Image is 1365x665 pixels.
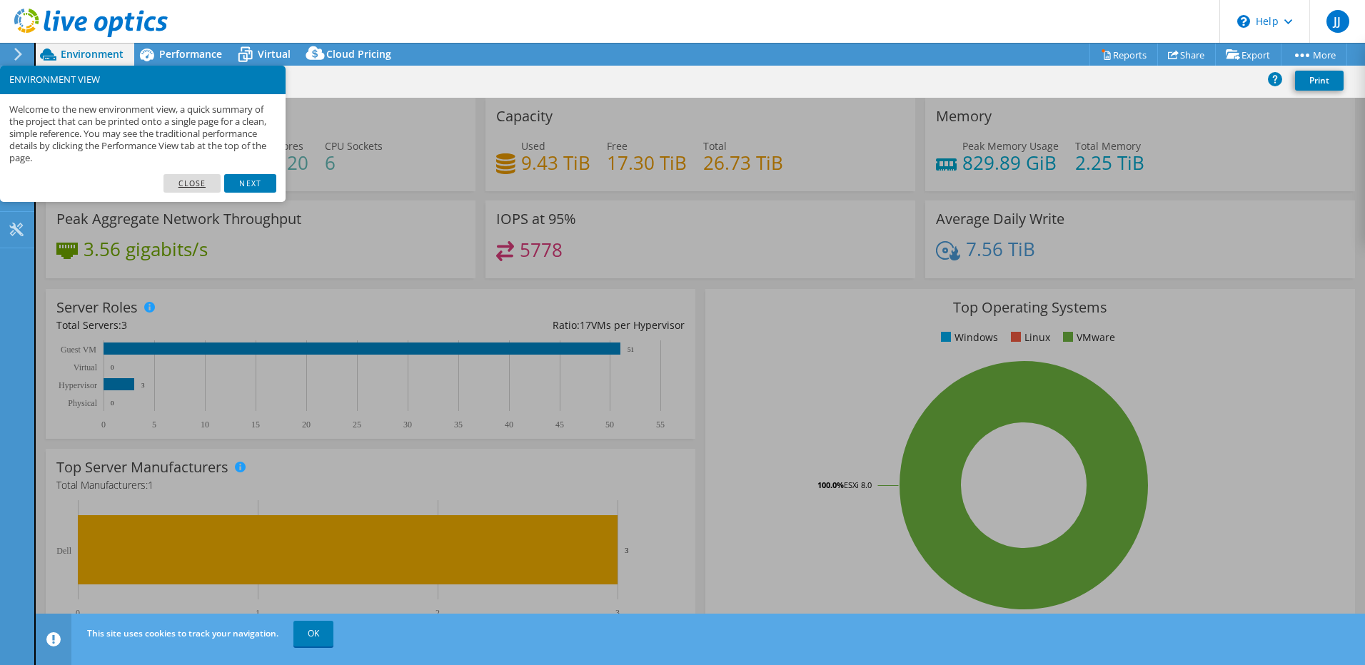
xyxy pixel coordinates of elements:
[9,103,276,165] p: Welcome to the new environment view, a quick summary of the project that can be printed onto a si...
[1326,10,1349,33] span: JJ
[159,47,222,61] span: Performance
[1237,15,1250,28] svg: \n
[1295,71,1344,91] a: Print
[163,174,221,193] a: Close
[1157,44,1216,66] a: Share
[87,627,278,639] span: This site uses cookies to track your navigation.
[224,174,276,193] a: Next
[61,47,124,61] span: Environment
[326,47,391,61] span: Cloud Pricing
[1089,44,1158,66] a: Reports
[1281,44,1347,66] a: More
[9,75,276,84] h3: ENVIRONMENT VIEW
[293,621,333,646] a: OK
[1215,44,1281,66] a: Export
[258,47,291,61] span: Virtual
